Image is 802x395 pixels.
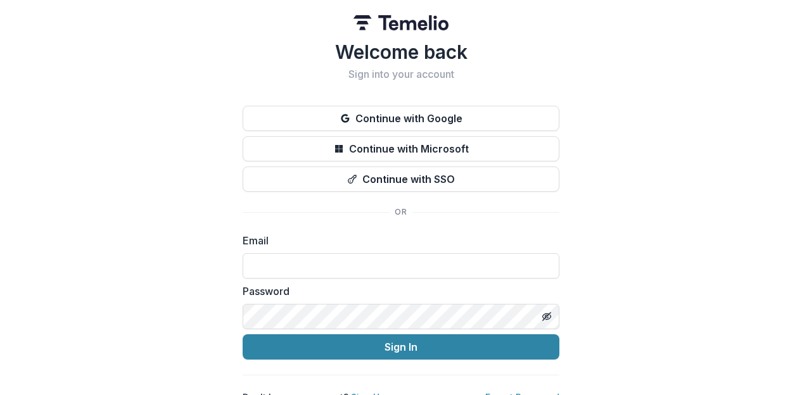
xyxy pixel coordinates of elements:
[243,334,559,360] button: Sign In
[243,136,559,161] button: Continue with Microsoft
[243,68,559,80] h2: Sign into your account
[243,41,559,63] h1: Welcome back
[243,106,559,131] button: Continue with Google
[537,306,557,327] button: Toggle password visibility
[243,284,552,299] label: Password
[353,15,449,30] img: Temelio
[243,233,552,248] label: Email
[243,166,559,192] button: Continue with SSO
